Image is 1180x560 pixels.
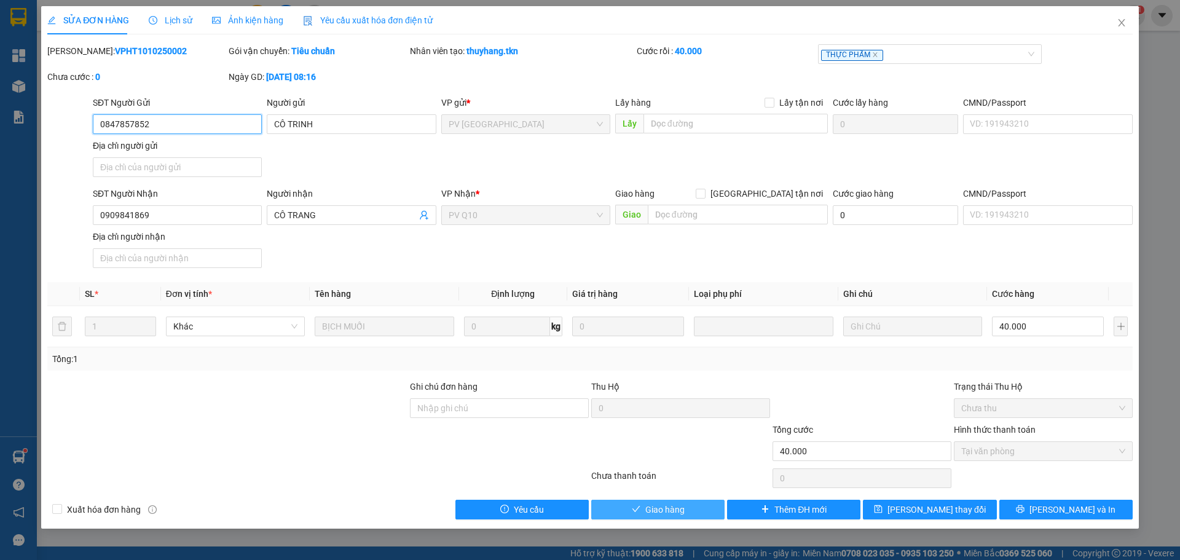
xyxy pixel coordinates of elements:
[93,187,262,200] div: SĐT Người Nhận
[833,114,958,134] input: Cước lấy hàng
[500,505,509,515] span: exclamation-circle
[572,317,684,336] input: 0
[93,230,262,243] div: Địa chỉ người nhận
[963,96,1132,109] div: CMND/Passport
[1117,18,1127,28] span: close
[963,187,1132,200] div: CMND/Passport
[148,505,157,514] span: info-circle
[93,96,262,109] div: SĐT Người Gửi
[874,505,883,515] span: save
[992,289,1034,299] span: Cước hàng
[833,189,894,199] label: Cước giao hàng
[52,317,72,336] button: delete
[52,352,455,366] div: Tổng: 1
[643,114,828,133] input: Dọc đường
[47,16,56,25] span: edit
[149,15,192,25] span: Lịch sử
[149,16,157,25] span: clock-circle
[637,44,816,58] div: Cước rồi :
[648,205,828,224] input: Dọc đường
[1104,6,1139,41] button: Close
[47,44,226,58] div: [PERSON_NAME]:
[706,187,828,200] span: [GEOGRAPHIC_DATA] tận nơi
[441,96,610,109] div: VP gửi
[93,248,262,268] input: Địa chỉ của người nhận
[410,398,589,418] input: Ghi chú đơn hàng
[863,500,996,519] button: save[PERSON_NAME] thay đổi
[315,317,454,336] input: VD: Bàn, Ghế
[449,206,603,224] span: PV Q10
[419,210,429,220] span: user-add
[615,189,655,199] span: Giao hàng
[229,44,407,58] div: Gói vận chuyển:
[93,139,262,152] div: Địa chỉ người gửi
[410,382,478,392] label: Ghi chú đơn hàng
[291,46,335,56] b: Tiêu chuẩn
[1029,503,1115,516] span: [PERSON_NAME] và In
[833,98,888,108] label: Cước lấy hàng
[727,500,860,519] button: plusThêm ĐH mới
[491,289,535,299] span: Định lượng
[675,46,702,56] b: 40.000
[821,50,883,61] span: THỰC PHẨM
[47,15,129,25] span: SỬA ĐƠN HÀNG
[47,70,226,84] div: Chưa cước :
[961,399,1125,417] span: Chưa thu
[455,500,589,519] button: exclamation-circleYêu cầu
[843,317,982,336] input: Ghi Chú
[774,503,827,516] span: Thêm ĐH mới
[514,503,544,516] span: Yêu cầu
[774,96,828,109] span: Lấy tận nơi
[761,505,769,515] span: plus
[449,115,603,133] span: PV Hòa Thành
[590,469,771,491] div: Chưa thanh toán
[550,317,562,336] span: kg
[267,187,436,200] div: Người nhận
[229,70,407,84] div: Ngày GD:
[872,52,878,58] span: close
[267,96,436,109] div: Người gửi
[961,442,1125,460] span: Tại văn phòng
[773,425,813,435] span: Tổng cước
[838,282,987,306] th: Ghi chú
[615,98,651,108] span: Lấy hàng
[1016,505,1025,515] span: printer
[689,282,838,306] th: Loại phụ phí
[303,16,313,26] img: icon
[303,15,433,25] span: Yêu cầu xuất hóa đơn điện tử
[95,72,100,82] b: 0
[441,189,476,199] span: VP Nhận
[572,289,618,299] span: Giá trị hàng
[999,500,1133,519] button: printer[PERSON_NAME] và In
[410,44,634,58] div: Nhân viên tạo:
[1114,317,1127,336] button: plus
[615,205,648,224] span: Giao
[212,15,283,25] span: Ảnh kiện hàng
[115,46,187,56] b: VPHT1010250002
[85,289,95,299] span: SL
[887,503,986,516] span: [PERSON_NAME] thay đổi
[93,157,262,177] input: Địa chỉ của người gửi
[591,500,725,519] button: checkGiao hàng
[833,205,958,225] input: Cước giao hàng
[166,289,212,299] span: Đơn vị tính
[266,72,316,82] b: [DATE] 08:16
[212,16,221,25] span: picture
[632,505,640,515] span: check
[954,425,1036,435] label: Hình thức thanh toán
[173,317,297,336] span: Khác
[645,503,685,516] span: Giao hàng
[591,382,619,392] span: Thu Hộ
[62,503,146,516] span: Xuất hóa đơn hàng
[315,289,351,299] span: Tên hàng
[954,380,1133,393] div: Trạng thái Thu Hộ
[615,114,643,133] span: Lấy
[466,46,518,56] b: thuyhang.tkn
